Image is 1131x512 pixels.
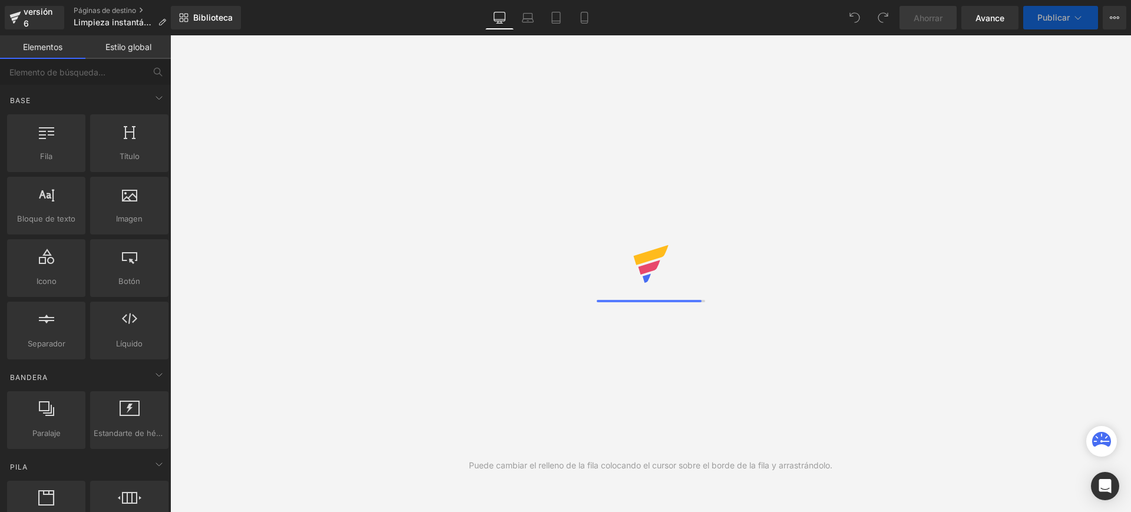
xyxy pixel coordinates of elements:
a: De oficina [485,6,514,29]
font: versión 6 [24,6,52,28]
font: Bloque de texto [17,214,75,223]
font: Líquido [116,339,143,348]
font: Ahorrar [914,13,943,23]
font: Paralaje [32,428,61,438]
font: Limpieza instantánea [74,17,158,27]
button: Más [1103,6,1126,29]
font: Fila [40,151,52,161]
font: Páginas de destino [74,6,136,15]
a: Páginas de destino [74,6,176,15]
font: Avance [975,13,1004,23]
a: Móvil [570,6,598,29]
button: Rehacer [871,6,895,29]
button: Deshacer [843,6,867,29]
font: Imagen [116,214,143,223]
font: Estilo global [105,42,151,52]
a: versión 6 [5,6,64,29]
font: Puede cambiar el relleno de la fila colocando el cursor sobre el borde de la fila y arrastrándolo. [469,460,832,470]
font: Título [120,151,140,161]
font: Bandera [10,373,48,382]
a: Nueva Biblioteca [171,6,241,29]
font: Elementos [23,42,62,52]
font: Biblioteca [193,12,233,22]
a: Computadora portátil [514,6,542,29]
font: Separador [28,339,65,348]
font: Pila [10,463,28,471]
font: Publicar [1037,12,1070,22]
font: Base [10,96,31,105]
a: Tableta [542,6,570,29]
font: Estandarte de héroe [94,428,168,438]
font: Botón [118,276,140,286]
div: Open Intercom Messenger [1091,472,1119,500]
font: Icono [37,276,57,286]
a: Avance [961,6,1018,29]
button: Publicar [1023,6,1098,29]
